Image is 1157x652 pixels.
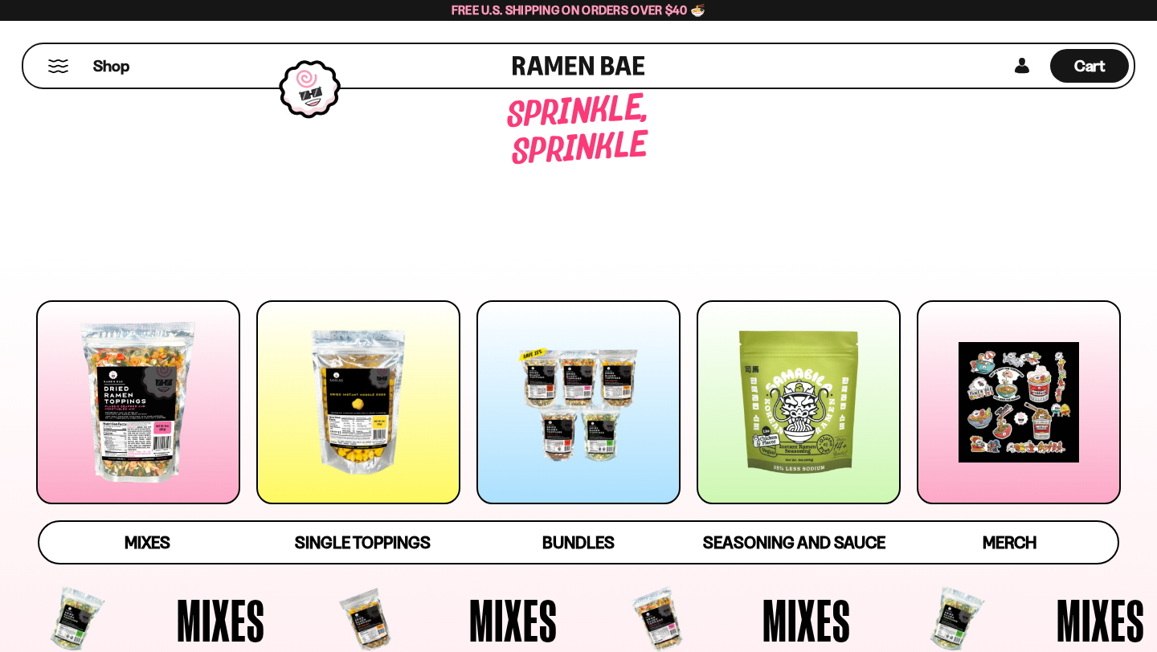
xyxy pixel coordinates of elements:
span: Shop [93,55,129,77]
span: Free U.S. Shipping on Orders over $40 🍜 [452,2,706,18]
span: Mixes [469,590,558,650]
span: Mixes [177,590,265,650]
button: Mobile Menu Trigger [47,59,69,73]
a: Merch [902,522,1118,563]
span: Seasoning and Sauce [703,532,885,552]
span: Bundles [542,532,615,552]
a: Bundles [471,522,686,563]
a: Shop [93,49,129,83]
span: Cart [1074,56,1106,75]
span: Mixes [762,590,851,650]
span: Mixes [1057,590,1145,650]
a: Cart [1050,44,1129,88]
a: Seasoning and Sauce [686,522,901,563]
span: Single Toppings [295,532,431,552]
a: Single Toppings [255,522,470,563]
span: Mixes [125,532,170,552]
span: Merch [983,532,1036,552]
a: Mixes [39,522,255,563]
